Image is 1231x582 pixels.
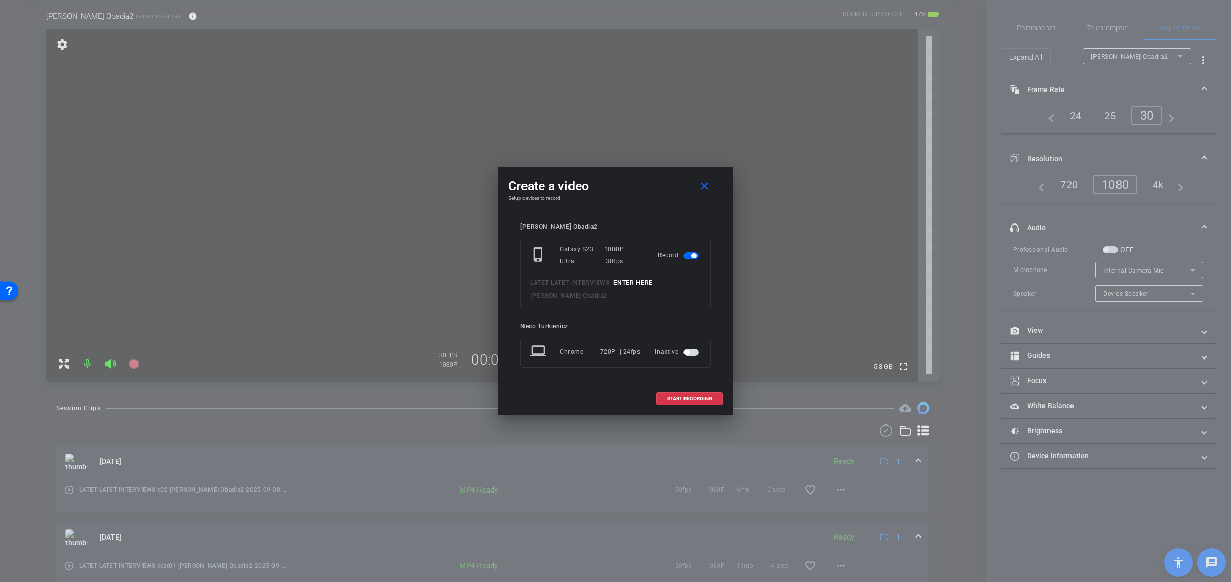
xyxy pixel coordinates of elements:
div: Inactive [655,343,701,361]
span: LATET [530,279,549,286]
span: [PERSON_NAME] Obadia2 [530,292,607,299]
h4: Setup devices to record [508,195,723,202]
span: - [681,279,684,286]
div: 720P | 24fps [600,343,641,361]
div: Galaxy S23 Ultra [560,243,604,267]
div: [PERSON_NAME] Obadia2 [520,223,711,231]
div: Record [658,243,701,267]
div: Create a video [508,177,723,195]
span: LATET INTERVIEWS [551,279,609,286]
span: START RECORDING [667,396,712,401]
mat-icon: laptop [530,343,549,361]
div: Chrome [560,343,600,361]
input: ENTER HERE [613,277,682,289]
mat-icon: phone_iphone [530,246,549,264]
div: 1080P | 30fps [604,243,643,267]
mat-icon: close [698,180,711,193]
span: - [609,279,612,286]
button: START RECORDING [656,392,723,405]
div: Neco Turkienicz [520,323,711,330]
span: - [549,279,551,286]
